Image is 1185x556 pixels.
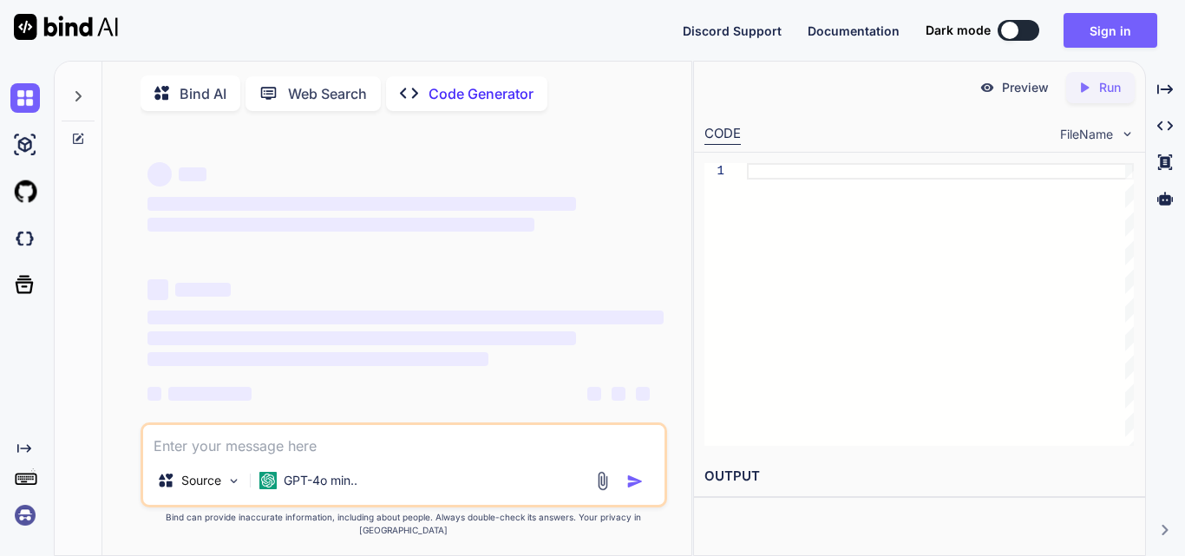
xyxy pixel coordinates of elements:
img: preview [979,80,995,95]
img: githubLight [10,177,40,206]
span: ‌ [147,218,534,232]
p: Bind AI [180,83,226,104]
button: Documentation [808,22,900,40]
span: Discord Support [683,23,782,38]
span: ‌ [147,162,172,186]
span: ‌ [147,279,168,300]
div: CODE [704,124,741,145]
span: ‌ [147,197,576,211]
h2: OUTPUT [694,456,1145,497]
img: GPT-4o mini [259,472,277,489]
span: ‌ [147,331,576,345]
p: Source [181,472,221,489]
span: FileName [1060,126,1113,143]
span: ‌ [147,352,488,366]
span: Dark mode [926,22,991,39]
p: Bind can provide inaccurate information, including about people. Always double-check its answers.... [141,511,667,537]
button: Sign in [1064,13,1157,48]
img: chat [10,83,40,113]
img: attachment [592,471,612,491]
span: ‌ [636,387,650,401]
img: darkCloudIdeIcon [10,224,40,253]
p: Run [1099,79,1121,96]
button: Discord Support [683,22,782,40]
span: Documentation [808,23,900,38]
img: chevron down [1120,127,1135,141]
p: Preview [1002,79,1049,96]
img: icon [626,473,644,490]
p: Web Search [288,83,367,104]
span: ‌ [179,167,206,181]
span: ‌ [612,387,625,401]
span: ‌ [175,283,231,297]
p: Code Generator [429,83,534,104]
img: Bind AI [14,14,118,40]
p: GPT-4o min.. [284,472,357,489]
img: Pick Models [226,474,241,488]
img: ai-studio [10,130,40,160]
span: ‌ [147,387,161,401]
span: ‌ [587,387,601,401]
div: 1 [704,163,724,180]
span: ‌ [147,311,664,324]
img: signin [10,500,40,530]
span: ‌ [168,387,252,401]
